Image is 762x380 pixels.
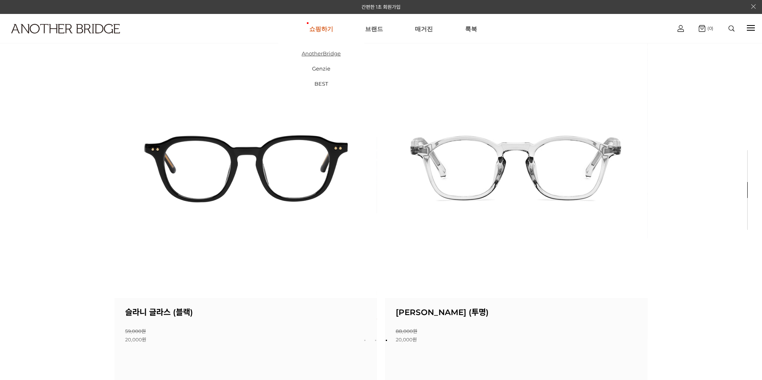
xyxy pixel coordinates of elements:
img: 에게르 글라스 - 투명한 디자인의 세련된 안경 이미지 [385,35,648,298]
img: logo [11,24,120,33]
a: 대화 [53,253,103,272]
span: 설정 [123,264,133,271]
span: [PERSON_NAME] (투명) [396,308,489,317]
img: cart [678,25,684,32]
a: Genzie [278,61,364,76]
a: (0) [699,25,713,32]
a: 쇼핑하기 [309,14,333,43]
span: 59,000원 [125,328,146,334]
img: search [729,25,735,31]
span: 88,000원 [396,328,417,334]
a: 슬라니 글라스 (블랙) [125,310,193,316]
span: (0) [705,25,713,31]
a: 설정 [103,253,153,272]
span: 대화 [73,265,82,271]
a: logo [4,24,118,53]
img: cart [699,25,705,32]
a: 브랜드 [365,14,383,43]
a: 간편한 1초 회원가입 [361,4,401,10]
span: 홈 [25,264,30,271]
a: 홈 [2,253,53,272]
img: 슬라니 글라스 블랙 - 세련된 안경 제품 이미지 [114,35,377,298]
span: 슬라니 글라스 (블랙) [125,308,193,317]
a: 룩북 [465,14,477,43]
a: AnotherBridge [278,46,364,61]
a: BEST [278,76,364,91]
a: 매거진 [415,14,433,43]
a: [PERSON_NAME] (투명) [396,310,489,316]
